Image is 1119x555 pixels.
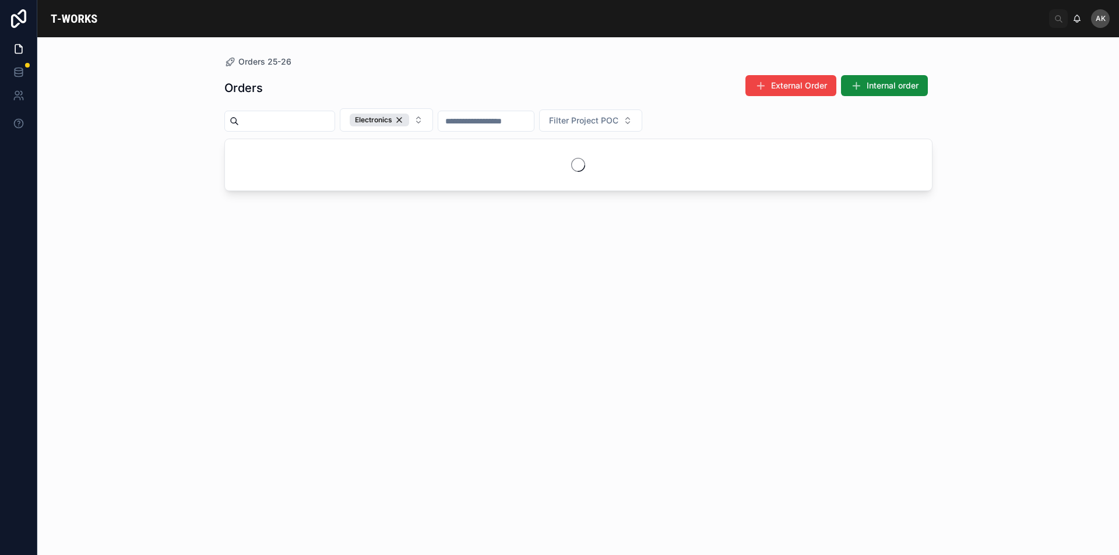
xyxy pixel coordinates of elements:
[841,75,928,96] button: Internal order
[771,80,827,91] span: External Order
[867,80,919,91] span: Internal order
[350,114,409,126] button: Unselect ELECTRONICS
[224,56,291,68] a: Orders 25-26
[1096,14,1106,23] span: AK
[539,109,642,132] button: Select Button
[238,56,291,68] span: Orders 25-26
[549,115,618,126] span: Filter Project POC
[745,75,836,96] button: External Order
[340,108,433,132] button: Select Button
[224,80,263,96] h1: Orders
[111,16,1049,21] div: scrollable content
[350,114,409,126] div: Electronics
[47,9,101,28] img: App logo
